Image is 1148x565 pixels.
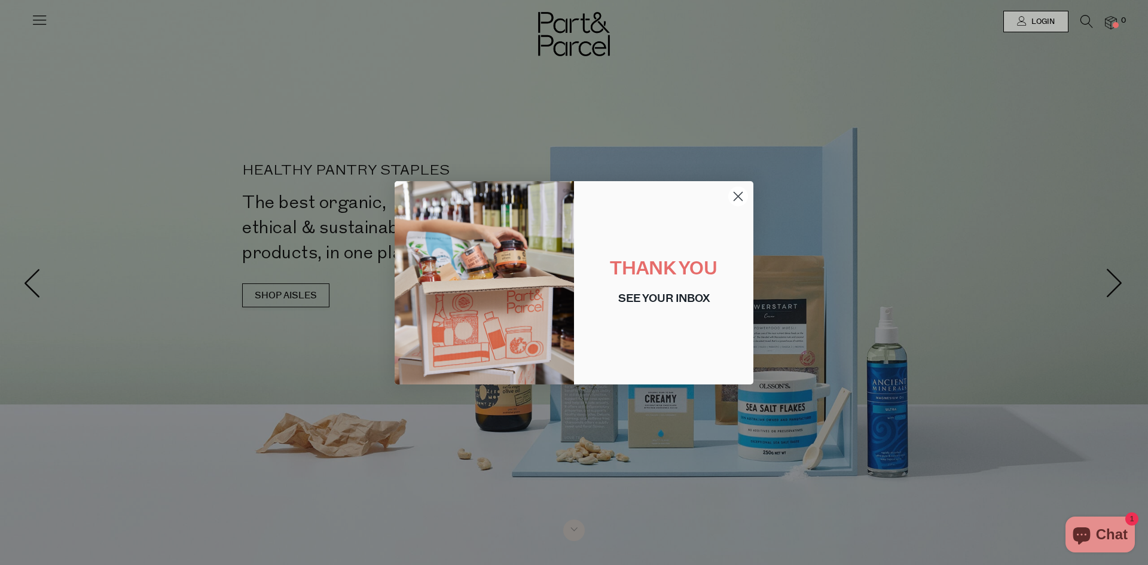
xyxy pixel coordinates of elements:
span: 0 [1118,16,1129,26]
inbox-online-store-chat: Shopify online store chat [1062,517,1138,555]
img: 1625d8db-003b-427e-bd35-278c4d7a1e35.jpeg [395,181,574,384]
span: Login [1028,17,1055,27]
span: THANK YOU [610,261,717,279]
button: Close dialog [728,186,749,207]
a: Login [1003,11,1068,32]
a: 0 [1105,16,1117,29]
img: Part&Parcel [538,12,610,56]
span: SEE YOUR INBOX [618,294,710,305]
